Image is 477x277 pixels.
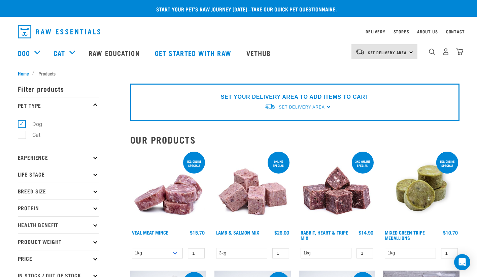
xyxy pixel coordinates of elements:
a: Mixed Green Tripe Medallions [385,231,425,239]
label: Cat [22,131,43,139]
a: Lamb & Salmon Mix [216,231,259,234]
a: Dog [18,48,30,58]
input: 1 [441,248,458,258]
img: home-icon@2x.png [456,48,463,55]
p: Product Weight [18,233,99,250]
div: $26.00 [274,230,289,235]
a: Cat [54,48,65,58]
a: Raw Education [82,39,148,66]
input: 1 [188,248,205,258]
span: Set Delivery Area [279,105,325,110]
a: Get started with Raw [148,39,240,66]
a: Rabbit, Heart & Tripe Mix [301,231,348,239]
span: Home [18,70,29,77]
a: Delivery [366,30,385,33]
span: Set Delivery Area [368,51,407,54]
p: Filter products [18,80,99,97]
a: Contact [446,30,465,33]
a: About Us [417,30,438,33]
p: SET YOUR DELIVERY AREA TO ADD ITEMS TO CART [221,93,369,101]
div: ONLINE SPECIAL! [268,156,289,171]
p: Protein [18,199,99,216]
img: 1029 Lamb Salmon Mix 01 [214,150,291,227]
a: Veal Meat Mince [132,231,168,234]
img: user.png [442,48,449,55]
div: $15.70 [190,230,205,235]
img: Raw Essentials Logo [18,25,100,38]
a: Home [18,70,33,77]
input: 1 [272,248,289,258]
div: 1kg online special! [183,156,205,171]
p: Price [18,250,99,267]
div: $10.70 [443,230,458,235]
p: Breed Size [18,183,99,199]
a: take our quick pet questionnaire. [251,7,337,10]
img: van-moving.png [355,49,365,55]
a: Stores [394,30,409,33]
img: 1175 Rabbit Heart Tripe Mix 01 [299,150,375,227]
div: $14.90 [359,230,373,235]
p: Life Stage [18,166,99,183]
nav: breadcrumbs [18,70,459,77]
input: 1 [356,248,373,258]
div: 3kg online special! [352,156,374,171]
img: Mixed Green Tripe [383,150,459,227]
div: 1kg online special! [436,156,458,171]
img: home-icon-1@2x.png [429,49,435,55]
img: 1160 Veal Meat Mince Medallions 01 [130,150,207,227]
img: van-moving.png [265,103,275,110]
p: Experience [18,149,99,166]
label: Dog [22,120,45,128]
h2: Our Products [130,134,459,145]
nav: dropdown navigation [12,22,465,41]
div: Open Intercom Messenger [454,254,470,270]
a: Vethub [240,39,279,66]
p: Pet Type [18,97,99,114]
p: Health Benefit [18,216,99,233]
